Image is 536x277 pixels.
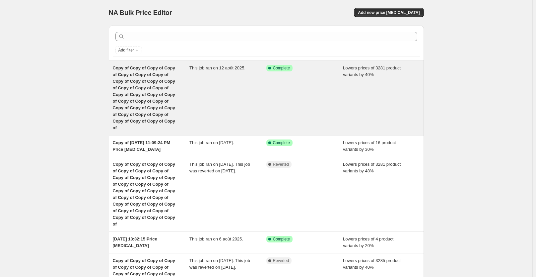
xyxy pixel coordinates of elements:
span: Reverted [273,162,289,167]
span: Lowers prices of 3281 product variants by 40% [343,65,401,77]
span: Complete [273,65,290,71]
span: Complete [273,236,290,242]
span: Copy of [DATE] 11:09:24 PM Price [MEDICAL_DATA] [113,140,170,152]
span: Lowers prices of 16 product variants by 30% [343,140,396,152]
button: Add filter [115,46,142,54]
span: Copy of Copy of Copy of Copy of Copy of Copy of Copy of Copy of Copy of Copy of Copy of Copy of C... [113,162,175,227]
span: Lowers prices of 3285 product variants by 40% [343,258,401,270]
span: Add filter [118,47,134,53]
span: [DATE] 13:32:15 Price [MEDICAL_DATA] [113,236,157,248]
span: This job ran on [DATE]. [189,140,234,145]
span: Reverted [273,258,289,263]
span: This job ran on 12 août 2025. [189,65,245,70]
span: NA Bulk Price Editor [109,9,172,16]
span: This job ran on [DATE]. This job was reverted on [DATE]. [189,258,250,270]
span: This job ran on [DATE]. This job was reverted on [DATE]. [189,162,250,173]
span: Lowers prices of 4 product variants by 20% [343,236,393,248]
span: Complete [273,140,290,145]
button: Add new price [MEDICAL_DATA] [354,8,424,17]
span: Add new price [MEDICAL_DATA] [358,10,420,15]
span: This job ran on 6 août 2025. [189,236,243,241]
span: Lowers prices of 3281 product variants by 48% [343,162,401,173]
span: Copy of Copy of Copy of Copy of Copy of Copy of Copy of Copy of Copy of Copy of Copy of Copy of C... [113,65,175,130]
